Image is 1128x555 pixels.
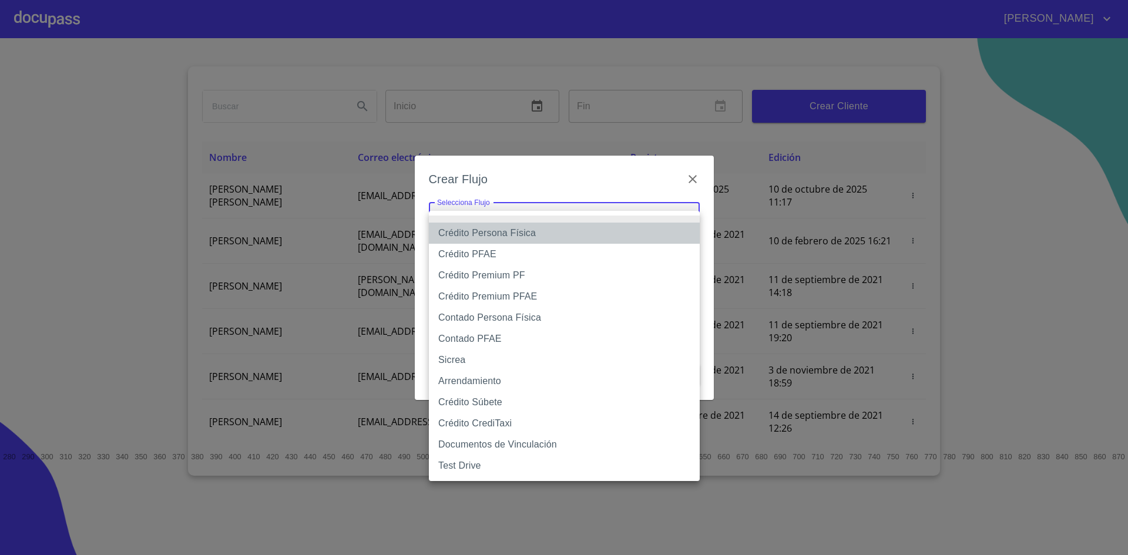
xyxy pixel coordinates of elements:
li: Crédito PFAE [429,244,700,265]
li: Sicrea [429,349,700,371]
li: None [429,216,700,223]
li: Crédito Premium PF [429,265,700,286]
li: Crédito Súbete [429,392,700,413]
li: Contado Persona Física [429,307,700,328]
li: Contado PFAE [429,328,700,349]
li: Documentos de Vinculación [429,434,700,455]
li: Arrendamiento [429,371,700,392]
li: Crédito Persona Física [429,223,700,244]
li: Crédito CrediTaxi [429,413,700,434]
li: Test Drive [429,455,700,476]
li: Crédito Premium PFAE [429,286,700,307]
